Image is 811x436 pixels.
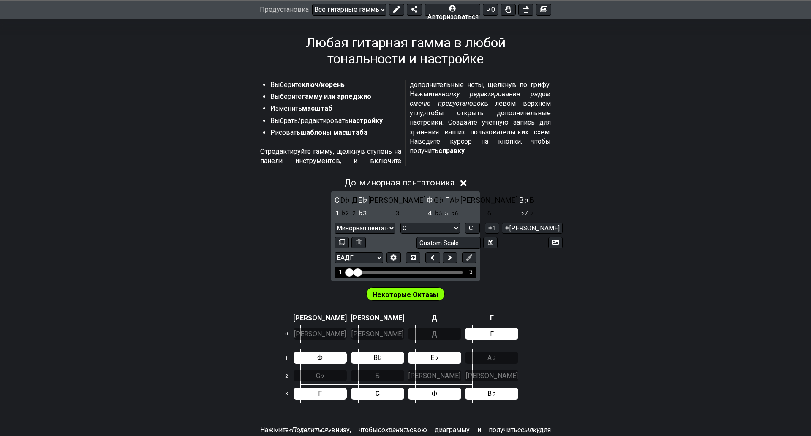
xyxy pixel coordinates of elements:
div: переключить градус шкалы [351,208,357,219]
font: минорная пентатоника [359,177,455,188]
font: 3 [285,391,288,397]
div: Видимый диапазон ладов [335,267,476,278]
font: Рисовать [270,128,300,136]
div: переключить класс питча [351,194,357,206]
font: 6 [487,210,491,217]
button: [PERSON_NAME] [502,223,563,234]
font: Б [530,196,534,204]
select: Тоник/Корень [400,223,460,234]
font: G♭ [434,196,444,204]
div: переключить класс питча [335,194,340,206]
select: Настройка [335,252,383,264]
font: Д [351,196,357,204]
div: переключить класс питча [460,194,518,206]
font: А♭ [450,196,460,204]
div: переключить класс питча [450,194,460,206]
font: [PERSON_NAME] [368,196,426,204]
font: G♭ [316,372,324,380]
div: переключить класс питча [434,194,444,206]
font: Ф [317,354,323,362]
font: 1 [339,269,342,276]
button: Печать [518,3,533,15]
font: 4 [428,210,432,217]
font: [PERSON_NAME] [351,314,404,322]
font: ссылку [517,426,539,434]
font: ♭2 [341,210,349,217]
button: Поделиться предустановкой [407,3,422,15]
font: Ф [427,196,433,204]
font: 5 [445,210,449,217]
font: Некоторые Октавы [373,290,438,298]
div: переключить класс питча [340,194,350,206]
div: переключить класс питча [445,194,449,206]
font: Г [490,314,494,322]
font: [PERSON_NAME] [460,196,518,204]
font: До [344,177,356,188]
button: Редактировать тюнинг [386,252,401,264]
font: внизу, чтобы [331,426,378,434]
font: Нажмите [260,426,289,434]
font: «Поделиться» [289,426,331,434]
font: ♭5 [435,210,443,217]
font: сохранить [378,426,410,434]
button: Включить ловкость для всех ладов [501,3,516,15]
font: ♭7 [520,210,528,217]
font: [PERSON_NAME] [294,330,346,338]
font: Выбрать/редактировать [270,117,348,125]
font: Д [432,314,437,322]
font: [PERSON_NAME] [466,372,518,380]
font: 0 [491,5,495,14]
font: [PERSON_NAME] [408,372,460,380]
div: переключить градус шкалы [335,208,340,219]
font: кнопку редактирования рядом с [410,90,551,107]
font: 1 [493,224,496,232]
div: переключить класс питча [530,194,534,206]
button: Move left [425,252,440,264]
select: Предустановка [312,3,386,15]
font: [PERSON_NAME] [509,224,560,232]
font: Выберите [270,81,302,89]
button: Изменить предустановку [389,3,404,15]
div: переключить градус шкалы [368,208,426,219]
button: Переключить вид горизонтального хорда [406,252,420,264]
font: 0 [285,331,288,337]
button: Сначала нажмите «Изменить предустановку», чтобы включить редактирование маркера. [462,252,476,264]
font: 2 [285,373,288,379]
font: 2 [352,210,356,217]
button: Создать изображение [536,3,551,15]
font: ♭3 [359,210,367,217]
font: меню предустановок [413,99,484,107]
font: Г [318,390,322,398]
font: Д [432,330,437,338]
button: Move right [443,252,457,264]
div: переключить класс питча [519,194,529,206]
font: Е♭ [430,354,438,362]
font: - [356,177,359,188]
font: Предустановка [260,5,309,14]
font: Изменить [270,104,302,112]
font: Отредактируйте гамму, щелкнув ступень на панели инструментов, и включите дополнительные ноты, щел... [260,81,551,165]
font: С.. [469,224,476,232]
font: 7 [530,210,534,217]
div: переключить класс питча [427,194,433,206]
font: свою диаграмму и получить [410,426,517,434]
button: Сохраните масштаб, определенный пользователем [483,237,498,248]
button: 1 [485,223,499,234]
div: переключить класс питча [368,194,426,206]
div: переключить градус шкалы [530,208,534,219]
font: масштаб [302,104,332,112]
div: переключить градус шкалы [434,208,444,219]
button: Удалить [351,237,366,248]
button: Копировать [335,237,349,248]
font: Е♭ [358,196,367,204]
font: Б [375,372,380,380]
font: в левом верхнем углу, [410,99,551,117]
font: B♭ [373,354,382,362]
select: Шкала [335,223,395,234]
font: 1 [285,355,288,361]
div: переключить градус шкалы [340,208,350,219]
div: переключить градус шкалы [460,208,518,219]
font: 1 [335,210,339,217]
font: [PERSON_NAME] [293,314,347,322]
font: . [465,147,466,155]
